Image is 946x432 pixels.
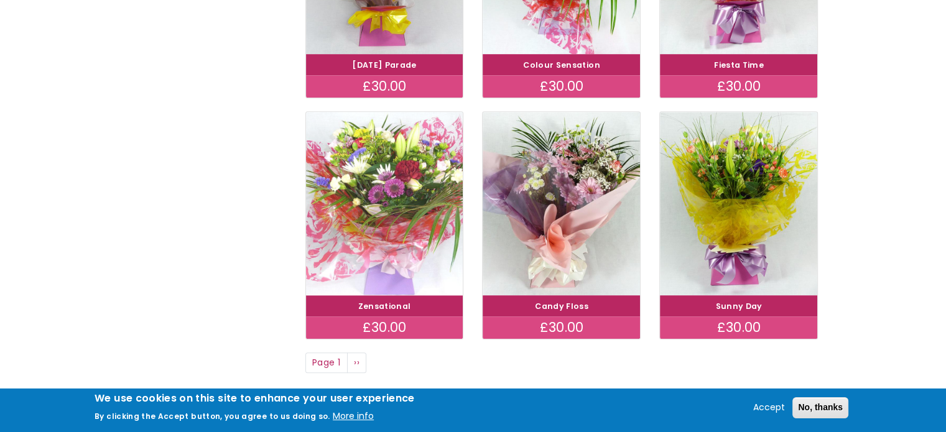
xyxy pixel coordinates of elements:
[535,301,588,311] a: Candy Floss
[305,352,818,374] nav: Page navigation
[305,352,348,374] span: Page 1
[333,409,374,424] button: More info
[296,101,473,305] img: Zensational
[306,75,463,98] div: £30.00
[660,75,817,98] div: £30.00
[483,75,640,98] div: £30.00
[352,60,417,70] a: [DATE] Parade
[483,112,640,295] img: Candy Floss
[523,60,600,70] a: Colour Sensation
[715,301,762,311] a: Sunny Day
[95,392,415,405] h2: We use cookies on this site to enhance your user experience
[306,316,463,339] div: £30.00
[95,411,330,421] p: By clicking the Accept button, you agree to us doing so.
[358,301,411,311] a: Zensational
[660,316,817,339] div: £30.00
[714,60,764,70] a: Fiesta Time
[483,316,640,339] div: £30.00
[748,400,790,415] button: Accept
[660,112,817,295] img: Sunny Day
[792,397,848,418] button: No, thanks
[354,356,359,369] span: ››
